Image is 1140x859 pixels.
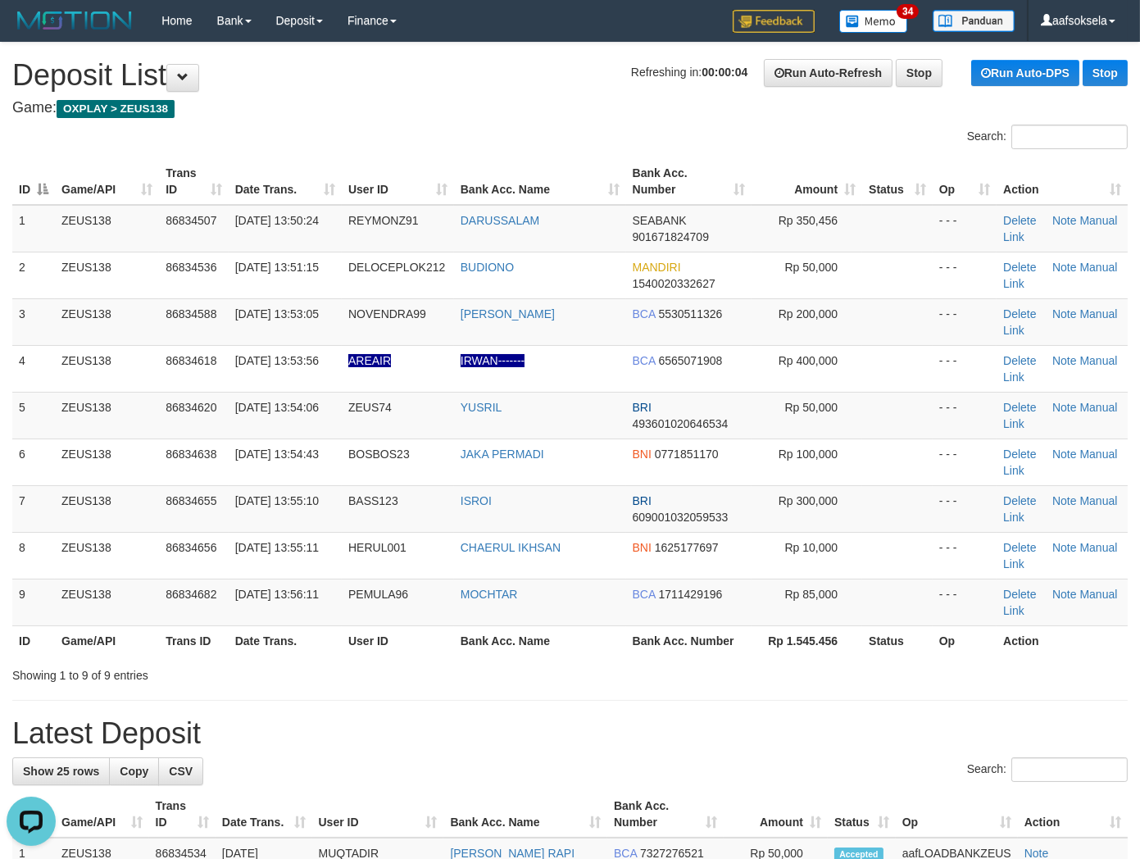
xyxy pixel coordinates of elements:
a: Stop [1083,60,1128,86]
th: Bank Acc. Number [626,625,752,656]
a: IRWAN------- [461,354,525,367]
input: Search: [1011,757,1128,782]
a: Delete [1003,494,1036,507]
span: [DATE] 13:50:24 [235,214,319,227]
span: Copy 609001032059533 to clipboard [633,511,729,524]
a: Delete [1003,448,1036,461]
a: Note [1052,401,1077,414]
a: DARUSSALAM [461,214,539,227]
span: Rp 350,456 [779,214,838,227]
a: YUSRIL [461,401,502,414]
a: Manual Link [1003,401,1117,430]
td: - - - [933,532,997,579]
span: 86834655 [166,494,216,507]
th: Op: activate to sort column ascending [896,791,1018,838]
span: Copy 6565071908 to clipboard [658,354,722,367]
a: [PERSON_NAME] [461,307,555,320]
th: Action: activate to sort column ascending [997,158,1128,205]
label: Search: [967,757,1128,782]
label: Search: [967,125,1128,149]
span: Copy 1625177697 to clipboard [655,541,719,554]
a: Show 25 rows [12,757,110,785]
th: Bank Acc. Name: activate to sort column ascending [443,791,607,838]
strong: 00:00:04 [702,66,747,79]
td: 2 [12,252,55,298]
span: Copy 1711429196 to clipboard [658,588,722,601]
th: Bank Acc. Name [454,625,626,656]
span: 86834507 [166,214,216,227]
th: Trans ID: activate to sort column ascending [149,791,216,838]
th: Game/API [55,625,159,656]
span: OXPLAY > ZEUS138 [57,100,175,118]
a: Stop [896,59,942,87]
span: Rp 50,000 [785,261,838,274]
span: BNI [633,541,652,554]
span: BRI [633,494,652,507]
a: Note [1052,307,1077,320]
img: Button%20Memo.svg [839,10,908,33]
td: 6 [12,439,55,485]
span: NOVENDRA99 [348,307,426,320]
a: Delete [1003,541,1036,554]
span: HERUL001 [348,541,406,554]
h4: Game: [12,100,1128,116]
th: User ID: activate to sort column ascending [342,158,454,205]
span: BCA [633,354,656,367]
span: Nama rekening ada tanda titik/strip, harap diedit [348,354,391,367]
span: BCA [633,307,656,320]
span: Rp 300,000 [779,494,838,507]
td: ZEUS138 [55,252,159,298]
td: ZEUS138 [55,205,159,252]
button: Open LiveChat chat widget [7,7,56,56]
td: 4 [12,345,55,392]
a: Manual Link [1003,448,1117,477]
span: MANDIRI [633,261,681,274]
h1: Latest Deposit [12,717,1128,750]
div: Showing 1 to 9 of 9 entries [12,661,463,684]
span: Copy 901671824709 to clipboard [633,230,709,243]
td: ZEUS138 [55,439,159,485]
td: 1 [12,205,55,252]
span: 86834656 [166,541,216,554]
td: - - - [933,485,997,532]
th: Date Trans. [229,625,342,656]
td: ZEUS138 [55,485,159,532]
span: BNI [633,448,652,461]
td: 5 [12,392,55,439]
a: Run Auto-Refresh [764,59,892,87]
th: Amount: activate to sort column ascending [724,791,828,838]
a: CSV [158,757,203,785]
img: Feedback.jpg [733,10,815,33]
th: Status: activate to sort column ascending [828,791,896,838]
th: Date Trans.: activate to sort column ascending [216,791,312,838]
span: Rp 85,000 [785,588,838,601]
a: Delete [1003,214,1036,227]
span: Copy 5530511326 to clipboard [658,307,722,320]
span: [DATE] 13:51:15 [235,261,319,274]
a: Manual Link [1003,307,1117,337]
span: ZEUS74 [348,401,392,414]
span: 86834618 [166,354,216,367]
span: BASS123 [348,494,398,507]
a: ISROI [461,494,492,507]
span: BOSBOS23 [348,448,410,461]
span: 86834620 [166,401,216,414]
span: Copy 1540020332627 to clipboard [633,277,715,290]
img: panduan.png [933,10,1015,32]
span: REYMONZ91 [348,214,419,227]
span: [DATE] 13:54:43 [235,448,319,461]
span: SEABANK [633,214,687,227]
a: Manual Link [1003,494,1117,524]
span: Rp 50,000 [785,401,838,414]
td: ZEUS138 [55,345,159,392]
a: Manual Link [1003,541,1117,570]
th: Op [933,625,997,656]
a: Copy [109,757,159,785]
a: Delete [1003,401,1036,414]
td: ZEUS138 [55,532,159,579]
th: Amount: activate to sort column ascending [752,158,862,205]
a: Note [1052,494,1077,507]
th: Date Trans.: activate to sort column ascending [229,158,342,205]
th: ID: activate to sort column descending [12,158,55,205]
span: [DATE] 13:55:10 [235,494,319,507]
